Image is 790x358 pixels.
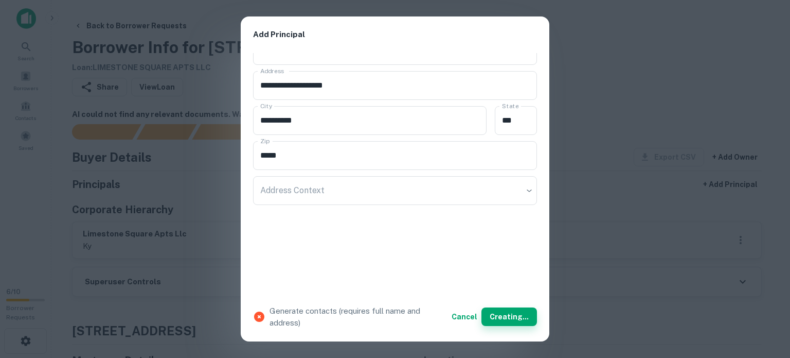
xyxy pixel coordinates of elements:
[739,276,790,325] iframe: Chat Widget
[260,66,284,75] label: Address
[502,101,518,110] label: State
[481,308,537,326] button: Creating...
[260,137,270,145] label: Zip
[447,308,481,326] button: Cancel
[253,176,537,205] div: ​
[241,16,549,53] h2: Add Principal
[270,305,447,329] p: Generate contacts (requires full name and address)
[260,101,272,110] label: City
